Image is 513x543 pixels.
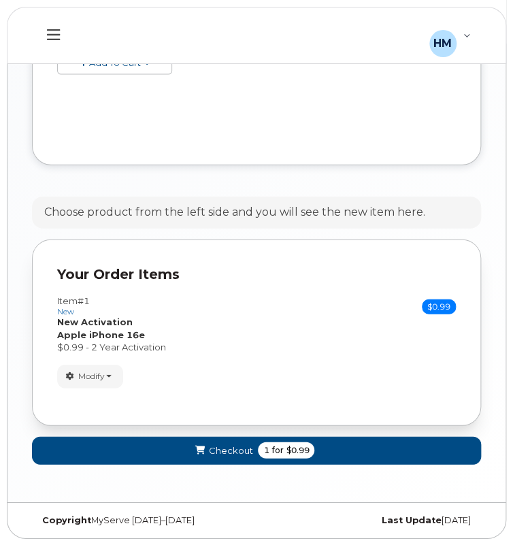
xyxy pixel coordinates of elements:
[57,265,456,284] p: Your Order Items
[57,296,90,316] h3: Item
[208,444,252,457] span: Checkout
[57,307,74,316] small: new
[57,316,133,327] strong: New Activation
[78,295,90,306] span: #1
[57,341,456,354] div: $0.99 - 2 Year Activation
[89,57,141,68] span: Add To Cart
[57,329,145,340] strong: Apple iPhone 16e
[420,22,480,49] div: Houston, Mandi
[382,515,442,525] strong: Last Update
[269,444,286,457] span: for
[44,205,425,220] div: Choose product from the left side and you will see the new item here.
[422,299,456,314] span: $0.99
[78,370,105,382] span: Modify
[57,365,123,389] button: Modify
[286,444,309,457] span: $0.99
[42,515,91,525] strong: Copyright
[263,444,269,457] span: 1
[433,35,452,52] span: HM
[32,437,481,465] button: Checkout 1 for $0.99
[256,515,481,526] div: [DATE]
[32,515,256,526] div: MyServe [DATE]–[DATE]
[454,484,503,533] iframe: Messenger Launcher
